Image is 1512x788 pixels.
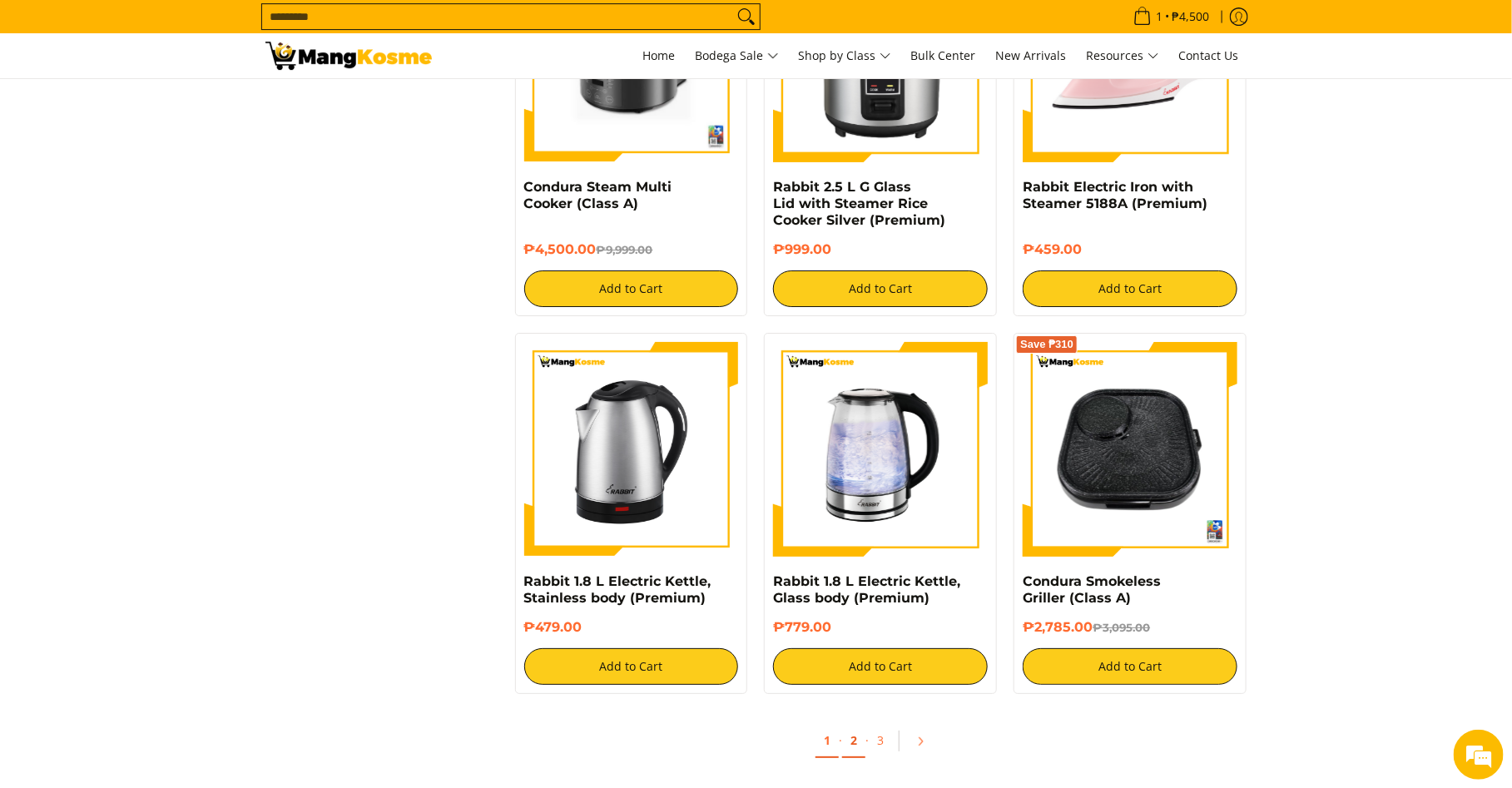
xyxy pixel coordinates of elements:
span: Contact Us [1179,47,1239,63]
span: 1 [1154,11,1166,22]
button: Add to Cart [773,270,988,307]
div: Minimize live chat window [273,8,313,48]
del: ₱3,095.00 [1093,621,1150,634]
a: Bulk Center [903,33,984,78]
h6: ₱999.00 [773,241,988,258]
span: · [839,732,842,748]
a: Home [635,33,684,78]
nav: Main Menu [449,33,1247,78]
a: Rabbit 1.8 L Electric Kettle, Stainless body (Premium) [524,573,711,606]
a: Condura Steam Multi Cooker (Class A) [524,179,672,211]
img: Rabbit 1.8 L Electric Kettle, Glass body (Premium) [773,342,988,557]
a: Contact Us [1171,33,1247,78]
button: Add to Cart [524,270,739,307]
a: Rabbit Electric Iron with Steamer 5188A (Premium) [1023,179,1207,211]
h6: ₱479.00 [524,619,739,636]
span: Resources [1087,46,1159,67]
a: New Arrivals [988,33,1075,78]
a: Resources [1078,33,1167,78]
a: Shop by Class [791,33,900,78]
del: ₱9,999.00 [597,243,653,256]
span: · [865,732,869,748]
img: Small Appliances l Mang Kosme: Home Appliances Warehouse Sale [265,42,432,70]
button: Add to Cart [1023,648,1237,685]
span: New Arrivals [996,47,1067,63]
button: Add to Cart [1023,270,1237,307]
a: Bodega Sale [687,33,787,78]
span: • [1128,7,1215,26]
button: Add to Cart [524,648,739,685]
a: Rabbit 1.8 L Electric Kettle, Glass body (Premium) [773,573,960,606]
a: Rabbit 2.5 L G Glass Lid with Steamer Rice Cooker Silver (Premium) [773,179,945,228]
h6: ₱459.00 [1023,241,1237,258]
textarea: Type your message and hit 'Enter' [8,454,317,513]
a: 3 [869,724,892,756]
button: Search [733,4,760,29]
ul: Pagination [507,719,1256,772]
span: ₱4,500 [1170,11,1212,22]
span: Save ₱310 [1020,339,1073,349]
span: We're online! [97,210,230,378]
span: Shop by Class [799,46,891,67]
div: Chat with us now [87,93,280,115]
h6: ₱4,500.00 [524,241,739,258]
a: 1 [815,724,839,758]
span: Home [643,47,676,63]
img: Rabbit 1.8 L Electric Kettle, Stainless body (Premium) [524,342,739,557]
h6: ₱779.00 [773,619,988,636]
a: 2 [842,724,865,758]
span: Bodega Sale [696,46,779,67]
img: condura-smokeless-griller-full-view-mang-kosme [1023,342,1237,557]
span: Bulk Center [911,47,976,63]
a: Condura Smokeless Griller (Class A) [1023,573,1161,606]
button: Add to Cart [773,648,988,685]
h6: ₱2,785.00 [1023,619,1237,636]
